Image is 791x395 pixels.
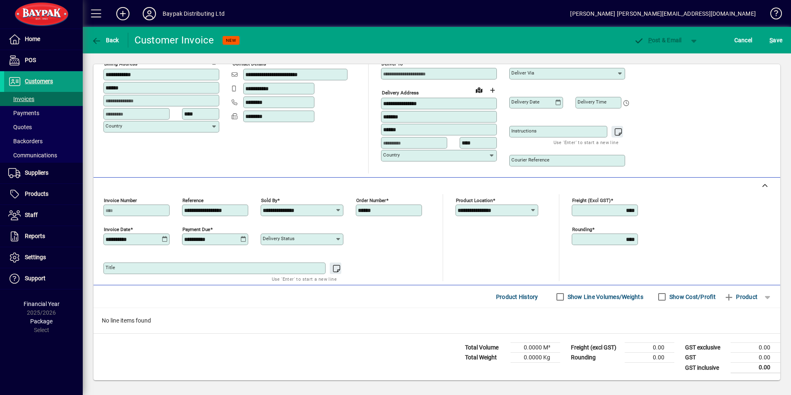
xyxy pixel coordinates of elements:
td: Total Volume [461,343,511,353]
label: Show Cost/Profit [668,293,716,301]
button: Add [110,6,136,21]
td: Rounding [567,353,625,363]
span: Cancel [734,34,753,47]
mat-label: Invoice number [104,197,137,203]
span: S [769,37,773,43]
div: No line items found [93,308,780,333]
button: Cancel [732,33,755,48]
div: Customer Invoice [134,34,214,47]
a: Backorders [4,134,83,148]
span: ave [769,34,782,47]
span: Financial Year [24,301,60,307]
a: Reports [4,226,83,247]
mat-label: Reference [182,197,204,203]
a: Products [4,184,83,205]
mat-label: Instructions [511,128,537,134]
td: GST inclusive [681,363,731,373]
span: Product History [496,290,538,303]
span: Home [25,36,40,42]
span: P [648,37,652,43]
span: Package [30,318,53,325]
span: Product [724,290,757,303]
span: Communications [8,152,57,159]
a: Settings [4,247,83,268]
button: Profile [136,6,163,21]
mat-label: Sold by [261,197,277,203]
span: Suppliers [25,169,48,176]
a: View on map [472,83,486,96]
span: Payments [8,110,39,116]
mat-label: Country [105,123,122,129]
a: Staff [4,205,83,226]
app-page-header-button: Back [83,33,128,48]
td: 0.0000 Kg [511,353,560,363]
mat-label: Payment due [182,226,210,232]
a: Home [4,29,83,50]
td: 0.00 [625,353,674,363]
a: Payments [4,106,83,120]
span: ost & Email [634,37,682,43]
td: Total Weight [461,353,511,363]
span: Quotes [8,124,32,130]
a: View on map [195,54,208,67]
div: [PERSON_NAME] [PERSON_NAME][EMAIL_ADDRESS][DOMAIN_NAME] [570,7,756,20]
button: Choose address [486,84,499,97]
a: Communications [4,148,83,162]
button: Copy to Delivery address [208,55,221,68]
td: 0.00 [731,353,780,363]
a: Knowledge Base [764,2,781,29]
td: 0.00 [625,343,674,353]
button: Post & Email [630,33,686,48]
button: Save [767,33,784,48]
mat-label: Title [105,265,115,270]
span: Settings [25,254,46,260]
span: Staff [25,212,38,218]
button: Back [89,33,121,48]
td: 0.0000 M³ [511,343,560,353]
a: Suppliers [4,163,83,183]
mat-label: Courier Reference [511,157,549,163]
a: POS [4,50,83,71]
mat-label: Delivery time [578,99,606,105]
a: Support [4,268,83,289]
span: Support [25,275,46,282]
button: Product History [493,289,542,304]
span: Backorders [8,138,43,145]
td: GST exclusive [681,343,731,353]
mat-label: Delivery status [263,236,295,241]
td: 0.00 [731,343,780,353]
span: Customers [25,78,53,84]
mat-label: Order number [356,197,386,203]
mat-label: Freight (excl GST) [572,197,611,203]
span: Invoices [8,96,34,102]
mat-label: Country [383,152,400,158]
td: 0.00 [731,363,780,373]
label: Show Line Volumes/Weights [566,293,643,301]
mat-label: Delivery date [511,99,539,105]
span: Products [25,190,48,197]
a: Invoices [4,92,83,106]
td: Freight (excl GST) [567,343,625,353]
div: Baypak Distributing Ltd [163,7,225,20]
mat-label: Rounding [572,226,592,232]
span: NEW [226,38,236,43]
span: POS [25,57,36,63]
span: Reports [25,233,45,239]
td: GST [681,353,731,363]
mat-hint: Use 'Enter' to start a new line [554,137,618,147]
mat-hint: Use 'Enter' to start a new line [272,274,337,284]
mat-label: Deliver via [511,70,534,76]
span: Back [91,37,119,43]
button: Product [720,289,762,304]
a: Quotes [4,120,83,134]
mat-label: Invoice date [104,226,130,232]
mat-label: Product location [456,197,493,203]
